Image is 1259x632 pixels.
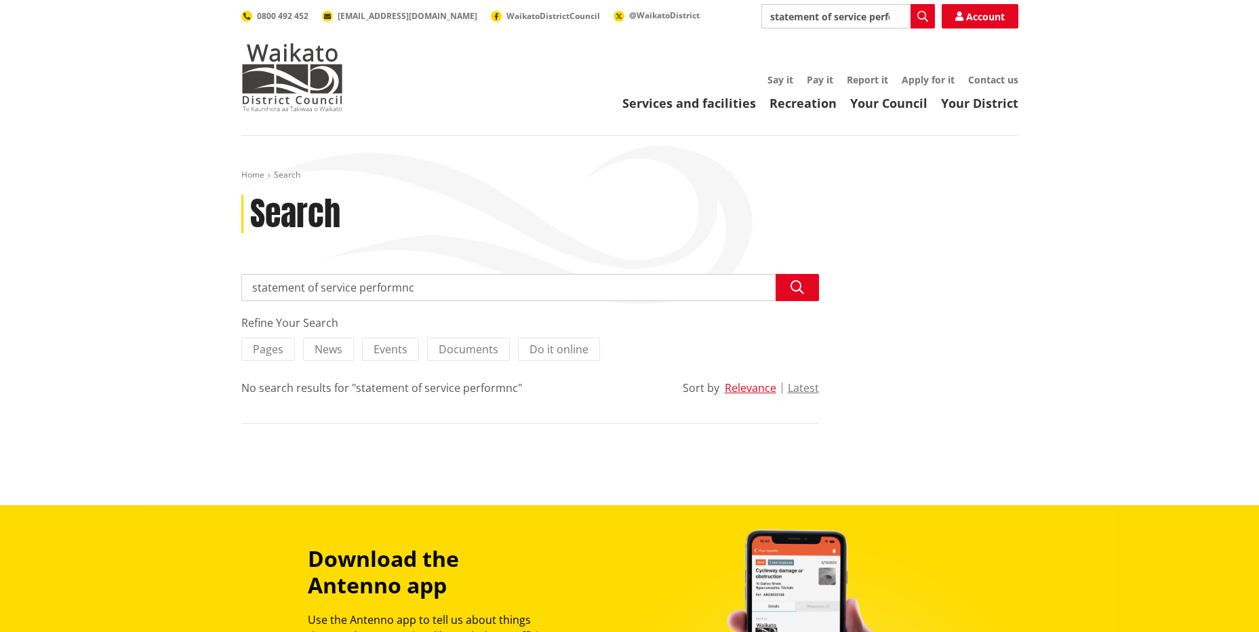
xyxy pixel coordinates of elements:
[338,10,477,22] span: [EMAIL_ADDRESS][DOMAIN_NAME]
[850,95,927,111] a: Your Council
[529,342,588,357] span: Do it online
[322,10,477,22] a: [EMAIL_ADDRESS][DOMAIN_NAME]
[622,95,756,111] a: Services and facilities
[902,73,955,86] a: Apply for it
[629,9,700,21] span: @WaikatoDistrict
[491,10,600,22] a: WaikatoDistrictCouncil
[761,4,935,28] input: Search input
[725,382,776,394] button: Relevance
[942,4,1018,28] a: Account
[241,10,308,22] a: 0800 492 452
[788,382,819,394] button: Latest
[250,195,340,234] h1: Search
[241,315,819,331] div: Refine Your Search
[308,546,553,598] h3: Download the Antenno app
[241,380,522,396] div: No search results for "statement of service performnc"
[807,73,833,86] a: Pay it
[241,43,343,111] img: Waikato District Council - Te Kaunihera aa Takiwaa o Waikato
[968,73,1018,86] a: Contact us
[241,170,1018,181] nav: breadcrumb
[257,10,308,22] span: 0800 492 452
[767,73,793,86] a: Say it
[315,342,342,357] span: News
[253,342,283,357] span: Pages
[847,73,888,86] a: Report it
[241,274,819,301] input: Search input
[439,342,498,357] span: Documents
[374,342,407,357] span: Events
[683,380,719,396] div: Sort by
[614,9,700,21] a: @WaikatoDistrict
[770,95,837,111] a: Recreation
[941,95,1018,111] a: Your District
[241,169,264,180] a: Home
[274,169,300,180] span: Search
[506,10,600,22] span: WaikatoDistrictCouncil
